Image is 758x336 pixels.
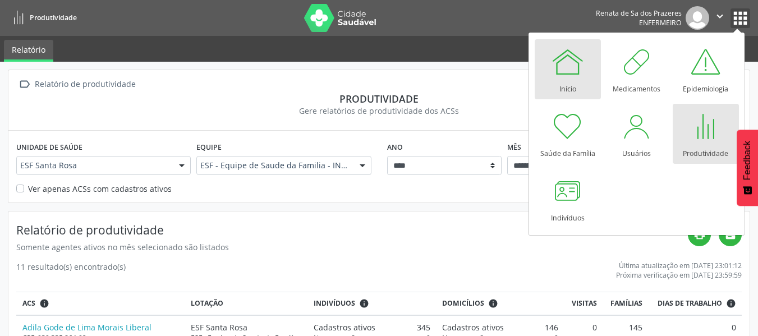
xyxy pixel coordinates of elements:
span: Cadastros ativos [442,321,504,333]
a: Saúde da Família [535,104,601,164]
i:  [16,76,33,93]
span: ACS [22,298,35,309]
a: Produtividade [8,8,77,27]
a: Início [535,39,601,99]
a: Relatório [4,40,53,62]
label: Unidade de saúde [16,139,82,156]
i:  [714,10,726,22]
div: 345 [314,321,430,333]
div: ESF Santa Rosa [191,321,302,333]
span: Feedback [742,141,752,180]
a: Produtividade [673,104,739,164]
i: ACSs que estiveram vinculados a uma UBS neste período, mesmo sem produtividade. [39,298,49,309]
button:  [709,6,731,30]
a:  Relatório de produtividade [16,76,137,93]
th: Famílias [603,292,648,315]
div: Gere relatórios de produtividade dos ACSs [16,105,742,117]
div: Relatório de produtividade [33,76,137,93]
span: Dias de trabalho [658,298,722,309]
span: Enfermeiro [639,18,682,27]
span: Produtividade [30,13,77,22]
i: <div class="text-left"> <div> <strong>Cadastros ativos:</strong> Cadastros que estão vinculados a... [488,298,498,309]
div: Renata de Sa dos Prazeres [596,8,682,18]
label: Ver apenas ACSs com cadastros ativos [28,183,172,195]
th: Lotação [185,292,307,315]
span: ESF Santa Rosa [20,160,168,171]
div: 146 [442,321,559,333]
label: Equipe [196,139,222,156]
div: Próxima verificação em [DATE] 23:59:59 [616,270,742,280]
i: Dias em que o(a) ACS fez pelo menos uma visita, ou ficha de cadastro individual ou cadastro domic... [726,298,736,309]
a: Indivíduos [535,168,601,228]
label: Mês [507,139,521,156]
a: Usuários [604,104,670,164]
a: Adila Gode de Lima Morais Liberal [22,322,151,333]
th: Visitas [564,292,603,315]
h4: Relatório de produtividade [16,223,688,237]
a: Medicamentos [604,39,670,99]
span: Cadastros ativos [314,321,375,333]
img: img [686,6,709,30]
span: Indivíduos [314,298,355,309]
button: apps [731,8,750,28]
a: Epidemiologia [673,39,739,99]
div: Produtividade [16,93,742,105]
div: Última atualização em [DATE] 23:01:12 [616,261,742,270]
span: Domicílios [442,298,484,309]
div: 11 resultado(s) encontrado(s) [16,261,126,280]
span: ESF - Equipe de Saude da Familia - INE: 0000143898 [200,160,348,171]
div: Somente agentes ativos no mês selecionado são listados [16,241,688,253]
label: Ano [387,139,403,156]
i: <div class="text-left"> <div> <strong>Cadastros ativos:</strong> Cadastros que estão vinculados a... [359,298,369,309]
button: Feedback - Mostrar pesquisa [737,130,758,206]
